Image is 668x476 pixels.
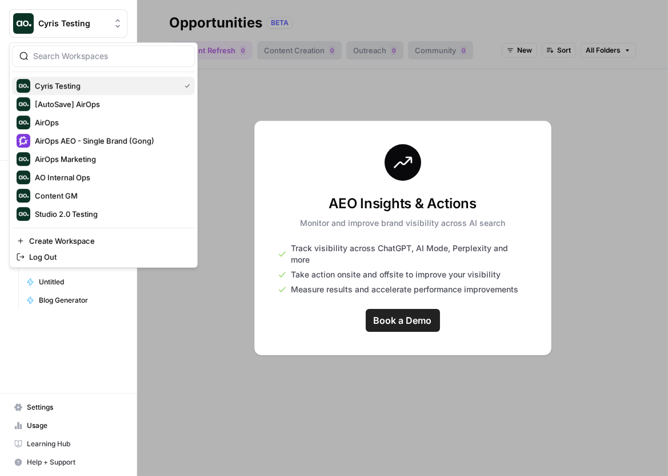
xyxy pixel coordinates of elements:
[291,269,501,280] span: Take action onsite and offsite to improve your visibility
[291,284,519,295] span: Measure results and accelerate performance improvements
[366,309,440,332] a: Book a Demo
[35,190,186,201] span: Content GM
[29,235,186,247] span: Create Workspace
[38,18,107,29] span: Cyris Testing
[35,117,186,128] span: AirOps
[27,457,122,467] span: Help + Support
[35,153,186,165] span: AirOps Marketing
[27,439,122,449] span: Learning Hub
[13,13,34,34] img: Cyris Testing Logo
[300,217,505,229] p: Monitor and improve brand visibility across AI search
[12,249,195,265] a: Log Out
[29,251,186,263] span: Log Out
[9,42,198,268] div: Workspace: Cyris Testing
[291,243,528,265] span: Track visibility across ChatGPT, AI Mode, Perplexity and more
[9,435,127,453] a: Learning Hub
[35,135,186,146] span: AirOps AEO - Single Brand (Gong)
[39,277,122,287] span: Untitled
[21,291,127,310] a: Blog Generator
[35,172,186,183] span: AO Internal Ops
[21,273,127,291] a: Untitled
[27,421,122,431] span: Usage
[17,207,30,221] img: Studio 2.0 Testing Logo
[9,416,127,435] a: Usage
[9,398,127,416] a: Settings
[39,295,122,306] span: Blog Generator
[17,79,30,93] img: Cyris Testing Logo
[35,80,175,92] span: Cyris Testing
[35,98,186,110] span: [AutoSave] AirOps
[12,233,195,249] a: Create Workspace
[27,402,122,412] span: Settings
[300,195,505,213] h3: AEO Insights & Actions
[17,97,30,111] img: [AutoSave] AirOps Logo
[374,314,432,327] span: Book a Demo
[35,208,186,220] span: Studio 2.0 Testing
[17,189,30,203] img: Content GM Logo
[33,50,187,62] input: Search Workspaces
[17,134,30,148] img: AirOps AEO - Single Brand (Gong) Logo
[9,453,127,471] button: Help + Support
[9,9,127,38] button: Workspace: Cyris Testing
[17,152,30,166] img: AirOps Marketing Logo
[17,170,30,184] img: AO Internal Ops Logo
[17,116,30,129] img: AirOps Logo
